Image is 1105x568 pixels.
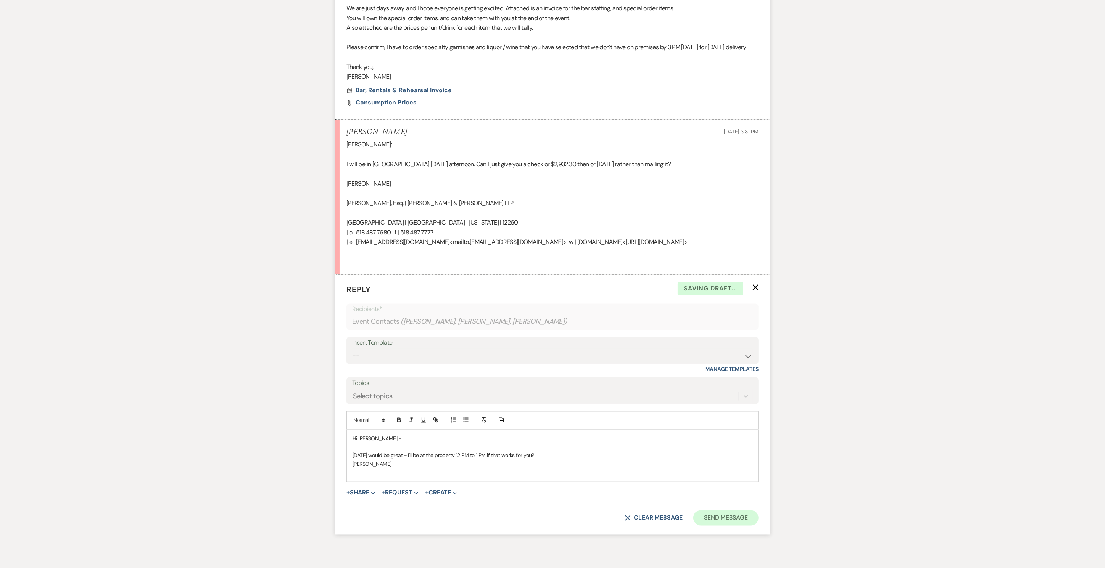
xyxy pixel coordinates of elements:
[356,100,417,106] a: Consumption Prices
[346,285,371,295] span: Reply
[353,451,752,460] p: [DATE] would be great - I'll be at the property 12 PM to 1 PM if that works for you?
[705,366,759,373] a: Manage Templates
[352,314,753,329] div: Event Contacts
[352,305,753,314] p: Recipients*
[346,72,759,82] p: [PERSON_NAME]
[346,490,350,496] span: +
[353,435,752,443] p: Hi [PERSON_NAME] -
[401,317,567,327] span: ( [PERSON_NAME], [PERSON_NAME], [PERSON_NAME] )
[382,490,385,496] span: +
[678,282,743,295] span: Saving draft...
[352,378,753,389] label: Topics
[352,338,753,349] div: Insert Template
[353,460,752,469] p: [PERSON_NAME]
[346,490,375,496] button: Share
[353,391,393,401] div: Select topics
[346,42,759,52] p: Please confirm, I have to order specialty garnishes and liquor / wine that you have selected that...
[346,128,407,137] h5: [PERSON_NAME]
[346,140,759,267] div: [PERSON_NAME]: I will be in [GEOGRAPHIC_DATA] [DATE] afternoon. Can I just give you a check or $2...
[346,23,759,33] p: Also attached are the prices per unit/drink for each item that we will tally.
[693,510,759,526] button: Send Message
[625,515,683,521] button: Clear message
[346,62,759,72] p: Thank you,
[356,86,454,95] button: Bar, Rentals & Rehearsal Invoice
[382,490,418,496] button: Request
[425,490,428,496] span: +
[356,99,417,107] span: Consumption Prices
[425,490,457,496] button: Create
[346,3,759,13] p: We are just days away, and I hope everyone is getting excited. Attached is an invoice for the bar...
[346,13,759,23] p: You will own the special order items, and can take them with you at the end of the event.
[356,87,452,95] span: Bar, Rentals & Rehearsal Invoice
[724,128,759,135] span: [DATE] 3:31 PM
